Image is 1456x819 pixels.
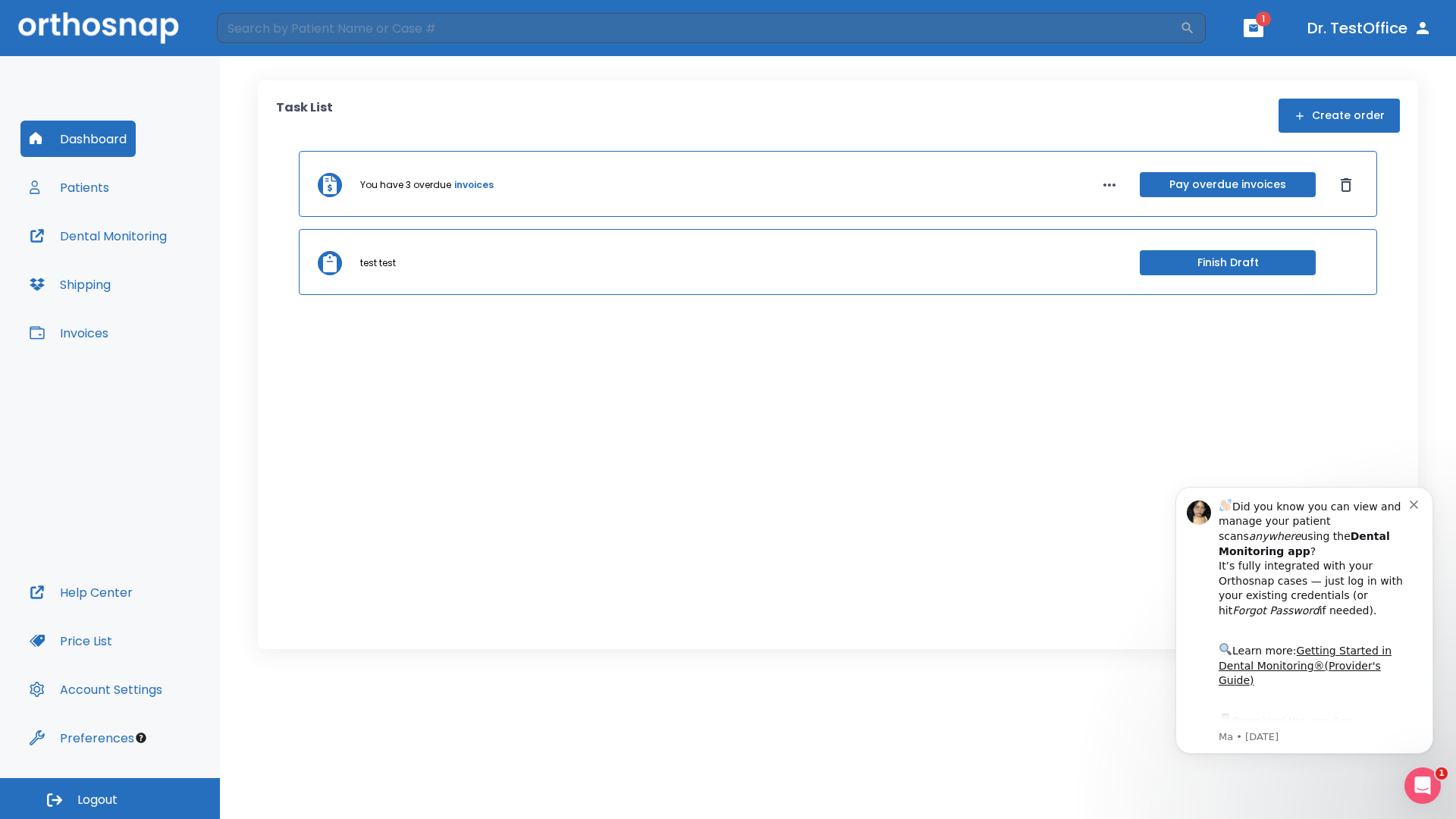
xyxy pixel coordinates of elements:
[1140,172,1316,197] button: Pay overdue invoices
[276,99,333,133] p: Task List
[1153,468,1456,811] iframe: Intercom notifications message
[18,12,179,43] img: Orthosnap
[217,13,1180,43] input: Search by Patient Name or Case #
[20,218,176,254] button: Dental Monitoring
[1334,173,1358,197] button: Dismiss
[1436,767,1448,780] span: 1
[1404,767,1441,804] iframe: Intercom live chat
[20,623,121,659] button: Price List
[77,792,118,808] span: Logout
[20,720,143,756] button: Preferences
[134,731,148,745] div: Tooltip anchor
[20,574,142,610] button: Help Center
[20,121,136,157] button: Dashboard
[1256,11,1271,27] span: 1
[20,671,171,708] button: Account Settings
[1301,14,1438,42] button: Dr. TestOffice
[20,169,118,206] button: Patients
[1279,99,1400,133] button: Create order
[20,315,118,351] button: Invoices
[360,178,451,192] p: You have 3 overdue
[20,266,120,303] button: Shipping
[1140,250,1316,275] button: Finish Draft
[454,178,494,192] a: invoices
[360,256,396,270] p: test test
